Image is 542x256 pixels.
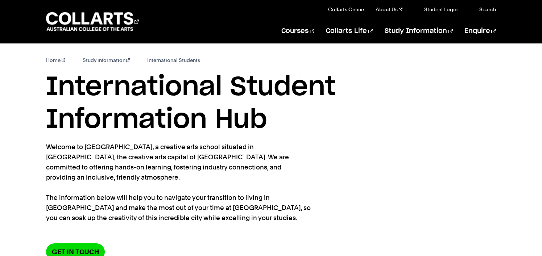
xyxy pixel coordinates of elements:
[464,19,496,43] a: Enquire
[376,6,402,13] a: About Us
[46,142,311,223] p: Welcome to [GEOGRAPHIC_DATA], a creative arts school situated in [GEOGRAPHIC_DATA], the creative ...
[281,19,314,43] a: Courses
[46,55,65,65] a: Home
[469,6,496,13] a: Search
[414,6,458,13] a: Student Login
[46,11,139,32] div: Go to homepage
[385,19,453,43] a: Study Information
[326,19,373,43] a: Collarts Life
[147,55,200,65] span: International Students
[328,6,364,13] a: Collarts Online
[46,71,496,136] h1: International Student Information Hub
[83,55,130,65] a: Study information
